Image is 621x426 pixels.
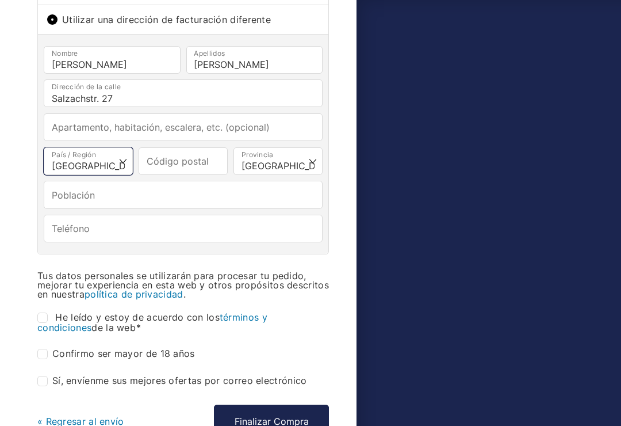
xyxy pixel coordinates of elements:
input: Nombre [44,46,181,74]
input: Dirección de la calle [44,79,323,107]
input: Confirmo ser mayor de 18 años [37,349,48,359]
label: Sí, envíenme sus mejores ofertas por correo electrónico [37,376,307,386]
input: Apartamento, habitación, escalera, etc. (opcional) [44,113,323,141]
input: Población [44,181,323,208]
a: términos y condiciones [37,311,267,333]
input: Sí, envíenme sus mejores ofertas por correo electrónico [37,376,48,386]
input: He leído y estoy de acuerdo con lostérminos y condicionesde la web [37,313,48,323]
input: Apellidos [186,46,323,74]
label: Confirmo ser mayor de 18 años [37,349,195,359]
input: Código postal [139,147,228,175]
p: Tus datos personales se utilizarán para procesar tu pedido, mejorar tu experiencia en esta web y ... [37,271,329,299]
input: Teléfono [44,215,323,242]
a: política de privacidad [85,288,183,300]
span: Utilizar una dirección de facturación diferente [62,15,319,24]
span: He leído y estoy de acuerdo con los de la web [37,311,267,333]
